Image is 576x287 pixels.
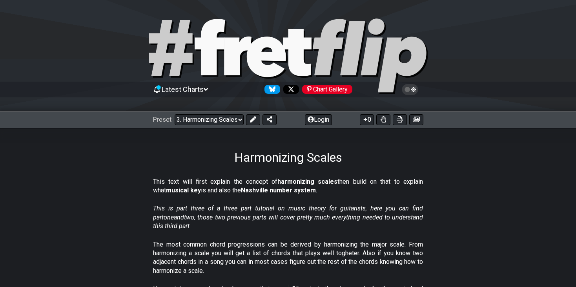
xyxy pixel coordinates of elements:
[234,150,342,165] h1: Harmonizing Scales
[164,214,174,221] span: one
[277,178,337,185] strong: harmonizing scales
[246,114,260,125] button: Edit Preset
[376,114,390,125] button: Toggle Dexterity for all fretkits
[184,214,194,221] span: two
[261,85,280,94] a: Follow #fretflip at Bluesky
[241,186,316,194] strong: Nashville number system
[153,240,423,276] p: The most common chord progressions can be derived by harmonizing the major scale. From harmonizin...
[153,205,423,230] em: This is part three of a three part tutorial on music theory for guitarists, here you can find par...
[393,114,407,125] button: Print
[409,114,423,125] button: Create image
[280,85,299,94] a: Follow #fretflip at X
[299,85,352,94] a: #fretflip at Pinterest
[175,114,244,125] select: Preset
[302,85,352,94] div: Chart Gallery
[305,114,332,125] button: Login
[162,85,204,93] span: Latest Charts
[153,116,171,123] span: Preset
[262,114,277,125] button: Share Preset
[360,114,374,125] button: 0
[153,177,423,195] p: This text will first explain the concept of then build on that to explain what is and also the .
[406,86,415,93] span: Toggle light / dark theme
[166,186,201,194] strong: musical key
